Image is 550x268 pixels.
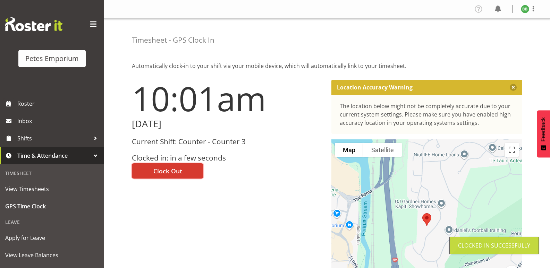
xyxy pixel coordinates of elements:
span: Apply for Leave [5,233,99,243]
span: Feedback [540,117,547,141]
span: Time & Attendance [17,150,90,161]
span: Inbox [17,116,101,126]
h4: Timesheet - GPS Clock In [132,36,214,44]
a: View Timesheets [2,180,102,198]
button: Toggle fullscreen view [505,143,519,157]
button: Feedback - Show survey [537,110,550,157]
h3: Current Shift: Counter - Counter 3 [132,138,323,146]
div: Clocked in Successfully [458,241,530,250]
div: Leave [2,215,102,229]
a: GPS Time Clock [2,198,102,215]
a: Apply for Leave [2,229,102,247]
button: Show satellite imagery [363,143,402,157]
p: Automatically clock-in to your shift via your mobile device, which will automatically link to you... [132,62,522,70]
span: Clock Out [153,166,182,175]
a: View Leave Balances [2,247,102,264]
h3: Clocked in: in a few seconds [132,154,323,162]
h1: 10:01am [132,80,323,117]
span: View Leave Balances [5,250,99,260]
button: Clock Out [132,163,203,179]
button: Show street map [335,143,363,157]
span: View Timesheets [5,184,99,194]
span: Shifts [17,133,90,144]
div: Timesheet [2,166,102,180]
span: Roster [17,98,101,109]
div: The location below might not be completely accurate due to your current system settings. Please m... [340,102,514,127]
img: Rosterit website logo [5,17,62,31]
span: GPS Time Clock [5,201,99,211]
div: Petes Emporium [25,53,79,64]
h2: [DATE] [132,119,323,129]
button: Close message [510,84,517,91]
img: beena-bist9974.jpg [521,5,529,13]
p: Location Accuracy Warning [337,84,413,91]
